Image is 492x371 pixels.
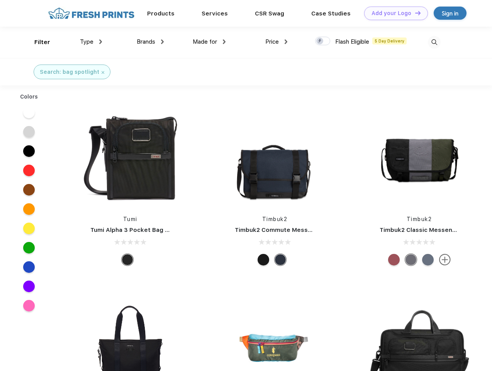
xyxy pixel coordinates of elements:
[79,105,182,208] img: func=resize&h=266
[14,93,44,101] div: Colors
[368,105,471,208] img: func=resize&h=266
[193,38,217,45] span: Made for
[122,254,133,265] div: Black
[380,226,475,233] a: Timbuk2 Classic Messenger Bag
[235,226,338,233] a: Timbuk2 Commute Messenger Bag
[223,105,326,208] img: func=resize&h=266
[258,254,269,265] div: Eco Black
[442,9,458,18] div: Sign in
[223,39,226,44] img: dropdown.png
[265,38,279,45] span: Price
[275,254,286,265] div: Eco Nautical
[405,254,417,265] div: Eco Army Pop
[428,36,441,49] img: desktop_search.svg
[90,226,181,233] a: Tumi Alpha 3 Pocket Bag Small
[34,38,50,47] div: Filter
[123,216,137,222] a: Tumi
[422,254,434,265] div: Eco Lightbeam
[407,216,432,222] a: Timbuk2
[40,68,99,76] div: Search: bag spotlight
[147,10,175,17] a: Products
[372,37,407,44] span: 5 Day Delivery
[434,7,467,20] a: Sign in
[99,39,102,44] img: dropdown.png
[161,39,164,44] img: dropdown.png
[80,38,93,45] span: Type
[335,38,369,45] span: Flash Eligible
[372,10,411,17] div: Add your Logo
[262,216,288,222] a: Timbuk2
[285,39,287,44] img: dropdown.png
[102,71,104,74] img: filter_cancel.svg
[388,254,400,265] div: Eco Collegiate Red
[137,38,155,45] span: Brands
[439,254,451,265] img: more.svg
[46,7,137,20] img: fo%20logo%202.webp
[415,11,421,15] img: DT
